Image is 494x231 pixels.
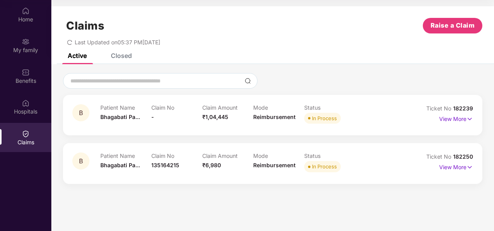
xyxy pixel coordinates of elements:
[100,114,140,120] span: Bhagabati Pa...
[79,158,83,164] span: B
[100,104,151,111] p: Patient Name
[67,39,72,45] span: redo
[202,104,253,111] p: Claim Amount
[439,113,473,123] p: View More
[312,163,337,170] div: In Process
[111,52,132,59] div: Closed
[245,78,251,84] img: svg+xml;base64,PHN2ZyBpZD0iU2VhcmNoLTMyeDMyIiB4bWxucz0iaHR0cDovL3d3dy53My5vcmcvMjAwMC9zdmciIHdpZH...
[426,153,453,160] span: Ticket No
[202,152,253,159] p: Claim Amount
[22,130,30,138] img: svg+xml;base64,PHN2ZyBpZD0iQ2xhaW0iIHhtbG5zPSJodHRwOi8vd3d3LnczLm9yZy8yMDAwL3N2ZyIgd2lkdGg9IjIwIi...
[253,152,304,159] p: Mode
[151,162,179,168] span: 135164215
[304,104,355,111] p: Status
[75,39,160,45] span: Last Updated on 05:37 PM[DATE]
[22,38,30,45] img: svg+xml;base64,PHN2ZyB3aWR0aD0iMjAiIGhlaWdodD0iMjAiIHZpZXdCb3g9IjAgMCAyMCAyMCIgZmlsbD0ibm9uZSIgeG...
[312,114,337,122] div: In Process
[151,104,202,111] p: Claim No
[453,153,473,160] span: 182250
[66,19,104,32] h1: Claims
[431,21,475,30] span: Raise a Claim
[68,52,87,59] div: Active
[304,152,355,159] p: Status
[466,163,473,171] img: svg+xml;base64,PHN2ZyB4bWxucz0iaHR0cDovL3d3dy53My5vcmcvMjAwMC9zdmciIHdpZHRoPSIxNyIgaGVpZ2h0PSIxNy...
[253,162,296,168] span: Reimbursement
[426,105,453,112] span: Ticket No
[151,152,202,159] p: Claim No
[22,7,30,15] img: svg+xml;base64,PHN2ZyBpZD0iSG9tZSIgeG1sbnM9Imh0dHA6Ly93d3cudzMub3JnLzIwMDAvc3ZnIiB3aWR0aD0iMjAiIG...
[423,18,482,33] button: Raise a Claim
[253,114,296,120] span: Reimbursement
[466,115,473,123] img: svg+xml;base64,PHN2ZyB4bWxucz0iaHR0cDovL3d3dy53My5vcmcvMjAwMC9zdmciIHdpZHRoPSIxNyIgaGVpZ2h0PSIxNy...
[202,162,221,168] span: ₹6,980
[100,162,140,168] span: Bhagabati Pa...
[253,104,304,111] p: Mode
[453,105,473,112] span: 182239
[79,110,83,116] span: B
[151,114,154,120] span: -
[22,99,30,107] img: svg+xml;base64,PHN2ZyBpZD0iSG9zcGl0YWxzIiB4bWxucz0iaHR0cDovL3d3dy53My5vcmcvMjAwMC9zdmciIHdpZHRoPS...
[22,68,30,76] img: svg+xml;base64,PHN2ZyBpZD0iQmVuZWZpdHMiIHhtbG5zPSJodHRwOi8vd3d3LnczLm9yZy8yMDAwL3N2ZyIgd2lkdGg9Ij...
[100,152,151,159] p: Patient Name
[202,114,228,120] span: ₹1,04,445
[439,161,473,171] p: View More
